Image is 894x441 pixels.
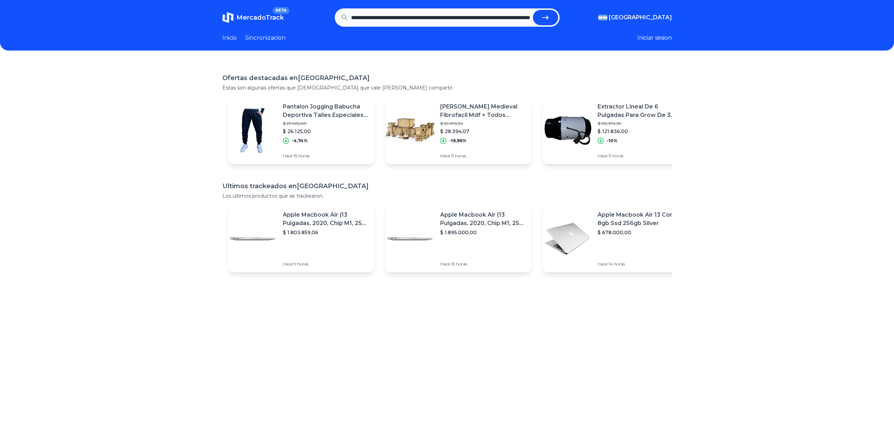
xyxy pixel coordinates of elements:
p: Pantalon Jogging Babucha Deportiva Talles Especiales Hombre [283,103,368,119]
img: Featured image [228,106,277,155]
p: -4,74% [292,138,308,144]
img: Featured image [543,106,592,155]
p: Extractor Lineal De 6 Pulgadas Para Grow De 3 Velocidades [598,103,683,119]
a: Featured image[PERSON_NAME] Medieval Fibrofacil Mdf + Todos Accesorios !$ 35.476,34$ 28.394,07-19... [385,97,531,164]
p: $ 1.895.000,00 [440,229,526,236]
p: $ 26.125,00 [283,128,368,135]
a: Featured imageExtractor Lineal De 6 Pulgadas Para Grow De 3 Velocidades$ 135.374,39$ 121.836,00-1... [543,97,689,164]
p: -19,96% [449,138,466,144]
h1: Ultimos trackeados en [GEOGRAPHIC_DATA] [222,181,672,191]
a: Featured imagePantalon Jogging Babucha Deportiva Talles Especiales Hombre$ 27.425,00$ 26.125,00-4... [228,97,374,164]
button: Iniciar sesion [637,34,672,42]
a: Inicio [222,34,237,42]
img: Featured image [385,214,435,263]
p: Apple Macbook Air 13 Core I5 8gb Ssd 256gb Silver [598,211,683,228]
a: Featured imageApple Macbook Air 13 Core I5 8gb Ssd 256gb Silver$ 678.000,00Hace 14 horas [543,205,689,272]
span: BETA [273,7,289,14]
p: Apple Macbook Air (13 Pulgadas, 2020, Chip M1, 256 Gb De Ssd, 8 Gb De Ram) - Plata [283,211,368,228]
img: Featured image [543,214,592,263]
a: Featured imageApple Macbook Air (13 Pulgadas, 2020, Chip M1, 256 Gb De Ssd, 8 Gb De Ram) - Plata$... [385,205,531,272]
h1: Ofertas destacadas en [GEOGRAPHIC_DATA] [222,73,672,83]
p: Hace 13 horas [440,261,526,267]
p: -10% [607,138,618,144]
p: $ 27.425,00 [283,121,368,126]
a: MercadoTrackBETA [222,12,284,23]
img: MercadoTrack [222,12,234,23]
p: $ 35.476,34 [440,121,526,126]
p: Hace 11 horas [440,153,526,159]
p: Hace 15 horas [283,153,368,159]
img: Argentina [598,15,607,20]
p: [PERSON_NAME] Medieval Fibrofacil Mdf + Todos Accesorios ! [440,103,526,119]
p: $ 1.803.859,06 [283,229,368,236]
p: Hace 11 horas [598,153,683,159]
p: $ 28.394,07 [440,128,526,135]
span: MercadoTrack [236,14,284,21]
p: $ 678.000,00 [598,229,683,236]
p: Estas son algunas ofertas que [DEMOGRAPHIC_DATA] que vale [PERSON_NAME] compartir. [222,84,672,91]
p: $ 121.836,00 [598,128,683,135]
p: Hace 14 horas [598,261,683,267]
img: Featured image [385,106,435,155]
p: Apple Macbook Air (13 Pulgadas, 2020, Chip M1, 256 Gb De Ssd, 8 Gb De Ram) - Plata [440,211,526,228]
img: Featured image [228,214,277,263]
p: Los ultimos productos que se trackearon. [222,192,672,199]
a: Sincronizacion [245,34,286,42]
p: $ 135.374,39 [598,121,683,126]
p: Hace 9 horas [283,261,368,267]
button: [GEOGRAPHIC_DATA] [598,13,672,22]
a: Featured imageApple Macbook Air (13 Pulgadas, 2020, Chip M1, 256 Gb De Ssd, 8 Gb De Ram) - Plata$... [228,205,374,272]
span: [GEOGRAPHIC_DATA] [609,13,672,22]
